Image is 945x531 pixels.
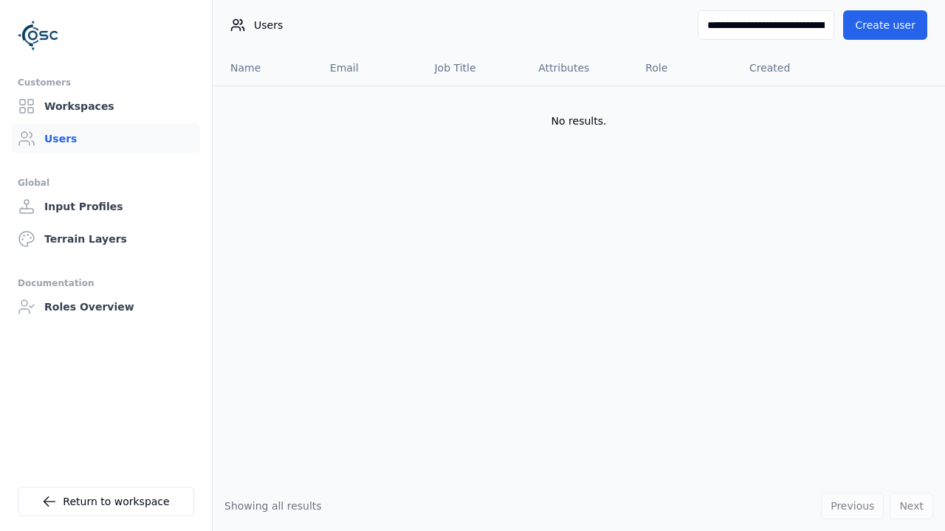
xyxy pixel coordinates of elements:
button: Create user [843,10,927,40]
span: Showing all results [224,500,322,512]
img: Logo [18,15,59,56]
a: Roles Overview [12,292,200,322]
span: Users [254,18,283,32]
th: Name [213,50,318,86]
div: Customers [18,74,194,91]
th: Job Title [422,50,526,86]
th: Role [633,50,738,86]
th: Attributes [526,50,633,86]
th: Email [318,50,423,86]
td: No results. [213,86,945,156]
a: Terrain Layers [12,224,200,254]
a: Users [12,124,200,153]
a: Input Profiles [12,192,200,221]
div: Documentation [18,274,194,292]
a: Workspaces [12,91,200,121]
th: Created [738,50,843,86]
div: Global [18,174,194,192]
a: Return to workspace [18,487,194,516]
